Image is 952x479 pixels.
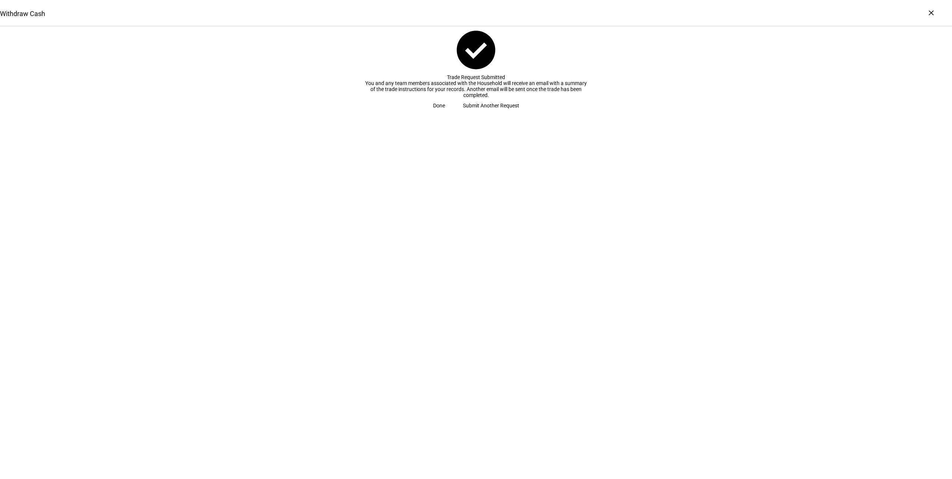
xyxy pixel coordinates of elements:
[364,74,588,80] div: Trade Request Submitted
[454,98,528,113] button: Submit Another Request
[453,27,499,73] mat-icon: check_circle
[433,98,445,113] span: Done
[424,98,454,113] button: Done
[463,98,519,113] span: Submit Another Request
[364,80,588,98] div: You and any team members associated with the Household will receive an email with a summary of th...
[925,7,937,19] div: ×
